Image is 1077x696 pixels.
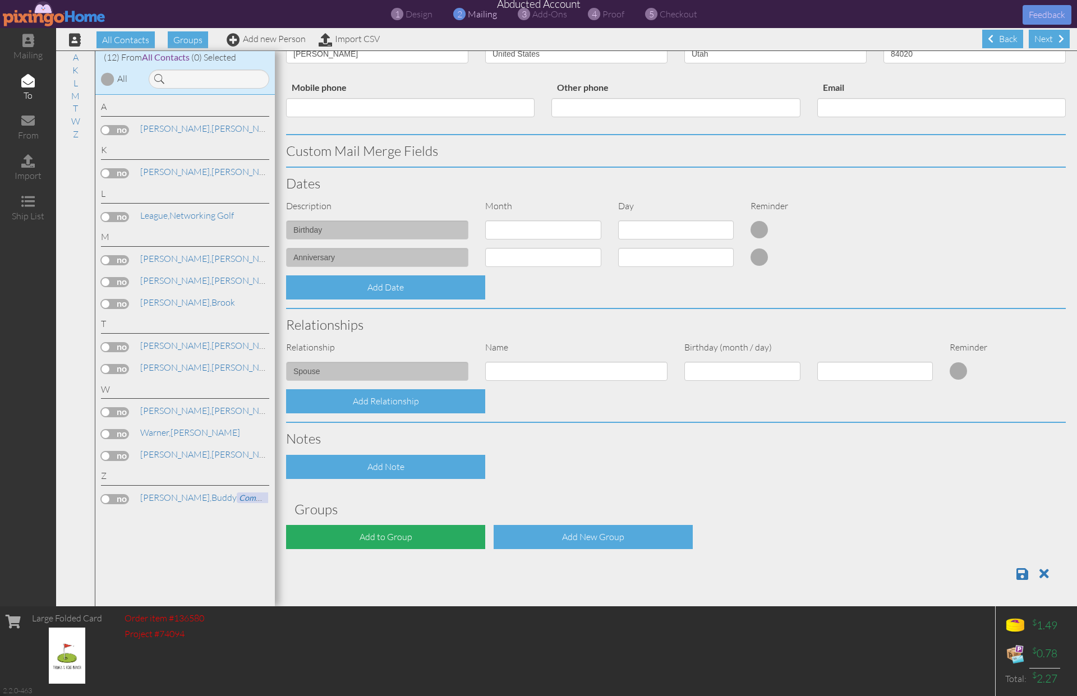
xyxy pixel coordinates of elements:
[1001,668,1029,689] td: Total:
[101,383,269,399] div: W
[140,297,211,308] span: [PERSON_NAME],
[140,492,211,503] span: [PERSON_NAME],
[602,8,624,20] span: proof
[319,33,380,44] a: Import CSV
[278,200,477,213] div: Description
[1032,670,1037,680] sup: $
[237,492,348,503] span: Commercial Funding Partners
[139,404,282,417] a: [PERSON_NAME]
[286,176,1066,191] h3: Dates
[140,340,211,351] span: [PERSON_NAME],
[1029,30,1070,48] div: Next
[941,341,1007,354] div: Reminder
[286,317,1066,332] h3: Relationships
[676,341,941,354] div: Birthday (month / day)
[1004,615,1027,637] img: points-icon.png
[139,339,282,352] a: [PERSON_NAME]
[1032,617,1037,627] sup: $
[96,31,155,48] span: All Contacts
[286,525,485,549] div: Add to Group
[66,89,85,103] a: M
[101,469,269,486] div: Z
[494,525,693,549] div: Add New Group
[3,685,32,695] div: 2.2.0-463
[286,362,468,381] input: (e.g. Friend, Daughter)
[286,389,485,413] div: Add Relationship
[477,341,676,354] div: Name
[1023,5,1071,25] button: Feedback
[67,50,84,64] a: A
[592,8,597,21] span: 4
[140,449,211,460] span: [PERSON_NAME],
[532,8,567,20] span: add-ons
[140,362,211,373] span: [PERSON_NAME],
[660,8,697,20] span: checkout
[139,122,282,135] a: [PERSON_NAME]
[140,253,211,264] span: [PERSON_NAME],
[140,427,171,438] span: Warner,
[125,612,204,625] div: Order item #136580
[286,275,485,299] div: Add Date
[67,63,84,77] a: K
[140,210,169,221] span: League,
[67,127,84,141] a: Z
[139,252,282,265] a: [PERSON_NAME]
[649,8,654,21] span: 5
[294,502,1057,517] h3: Groups
[1004,643,1027,665] img: expense-icon.png
[139,448,282,461] a: [PERSON_NAME]
[139,426,241,439] a: [PERSON_NAME]
[49,628,85,684] img: 134936-1-1755811866837-c64c239ac6f38307-qa.jpg
[125,628,204,640] div: Project #74094
[742,200,875,213] div: Reminder
[142,52,190,62] span: All Contacts
[95,51,275,64] div: (12) From
[139,165,282,178] a: [PERSON_NAME]
[817,80,850,95] label: Email
[139,296,236,309] a: Brook
[139,209,235,222] a: Networking Golf
[68,76,84,90] a: L
[3,1,106,26] img: pixingo logo
[101,144,269,160] div: K
[101,187,269,204] div: L
[286,431,1066,446] h3: Notes
[395,8,400,21] span: 1
[1029,612,1060,640] td: 1.49
[140,123,211,134] span: [PERSON_NAME],
[168,31,208,48] span: Groups
[140,166,211,177] span: [PERSON_NAME],
[101,317,269,334] div: T
[468,8,497,20] span: mailing
[117,72,127,85] div: All
[982,30,1023,48] div: Back
[101,231,269,247] div: M
[477,200,610,213] div: Month
[67,102,84,115] a: T
[522,8,527,21] span: 3
[227,33,306,44] a: Add new Person
[1029,668,1060,689] td: 2.27
[140,275,211,286] span: [PERSON_NAME],
[406,8,432,20] span: design
[286,80,352,95] label: Mobile phone
[1029,640,1060,668] td: 0.78
[1032,646,1037,655] sup: $
[286,455,485,479] div: Add Note
[139,361,372,374] a: [PERSON_NAME]
[610,200,743,213] div: Day
[101,100,269,117] div: A
[278,341,477,354] div: Relationship
[457,8,462,21] span: 2
[286,144,1066,158] h3: Custom Mail Merge Fields
[140,405,211,416] span: [PERSON_NAME],
[191,52,236,63] span: (0) Selected
[139,274,282,287] a: [PERSON_NAME]
[139,491,349,504] a: Buddy
[66,114,86,128] a: W
[32,612,102,625] div: Large Folded Card
[551,80,614,95] label: Other phone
